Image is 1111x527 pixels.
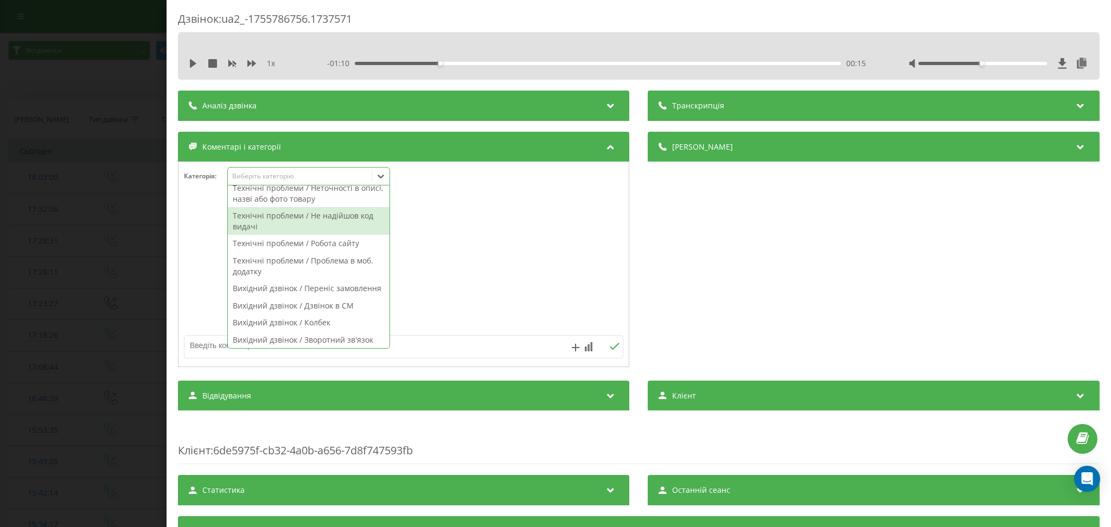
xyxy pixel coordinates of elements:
[232,172,368,181] div: Виберіть категорію
[228,235,390,252] div: Технічні проблеми / Робота сайту
[178,443,210,458] span: Клієнт
[673,100,725,111] span: Транскрипція
[178,11,1100,33] div: Дзвінок : ua2_-1755786756.1737571
[673,485,731,496] span: Останній сеанс
[438,61,443,66] div: Accessibility label
[979,61,984,66] div: Accessibility label
[202,100,257,111] span: Аналіз дзвінка
[178,421,1100,464] div: : 6de5975f-cb32-4a0b-a656-7d8f747593fb
[228,297,390,314] div: Вихідний дзвінок / Дзвінок в СМ
[202,390,251,401] span: Відвідування
[673,142,733,152] span: [PERSON_NAME]
[267,58,275,69] span: 1 x
[328,58,355,69] span: - 01:10
[202,142,281,152] span: Коментарі і категорії
[184,172,227,180] h4: Категорія :
[228,331,390,359] div: Вихідний дзвінок / Зворотний зв'язок клієнту
[673,390,697,401] span: Клієнт
[228,252,390,280] div: Технічні проблеми / Проблема в моб. додатку
[228,314,390,331] div: Вихідний дзвінок / Колбек
[202,485,245,496] span: Статистика
[846,58,866,69] span: 00:15
[228,207,390,235] div: Технічні проблеми / Не надійшов код видачі
[228,280,390,297] div: Вихідний дзвінок / Переніс замовлення
[1074,466,1100,492] div: Open Intercom Messenger
[228,179,390,207] div: Технічні проблеми / Неточності в описі, назві або фото товару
